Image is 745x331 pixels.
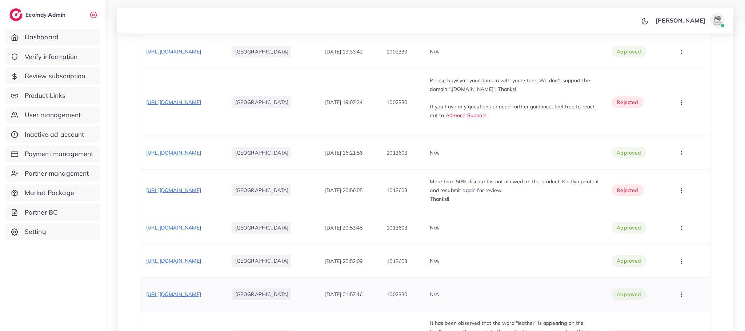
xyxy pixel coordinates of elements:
[25,188,74,198] span: Market Package
[5,87,100,104] a: Product Links
[232,184,292,196] li: [GEOGRAPHIC_DATA]
[25,149,93,159] span: Payment management
[430,195,600,203] p: Thanks!!
[146,149,201,156] span: [URL][DOMAIN_NAME]
[617,99,638,106] span: rejected
[386,148,407,157] p: 1013603
[146,258,201,264] span: [URL][DOMAIN_NAME]
[446,112,486,119] a: Adreach Support
[430,77,590,92] span: Please buy/sync your domain with your store. We don't support the domain ".[DOMAIN_NAME]". Thanks!
[430,291,438,298] span: N/A
[5,204,100,221] a: Partner BC
[617,187,638,194] span: rejected
[232,255,292,267] li: [GEOGRAPHIC_DATA]
[232,147,292,159] li: [GEOGRAPHIC_DATA]
[25,130,84,139] span: Inactive ad account
[25,208,58,217] span: Partner BC
[617,291,641,298] span: approved
[386,290,407,299] p: 1002330
[146,187,201,194] span: [URL][DOMAIN_NAME]
[232,96,292,108] li: [GEOGRAPHIC_DATA]
[325,223,363,232] p: [DATE] 20:53:45
[652,13,728,28] a: [PERSON_NAME]avatar
[5,107,100,123] a: User management
[5,145,100,162] a: Payment management
[146,99,201,105] span: [URL][DOMAIN_NAME]
[386,47,407,56] p: 1002330
[5,184,100,201] a: Market Package
[25,11,67,18] h2: Ecomdy Admin
[617,224,641,231] span: approved
[5,48,100,65] a: Verify information
[232,222,292,234] li: [GEOGRAPHIC_DATA]
[430,103,596,119] span: If you have any questions or need further guidance, feel free to reach out to
[617,257,641,264] span: approved
[25,52,78,61] span: Verify information
[5,126,100,143] a: Inactive ad account
[617,48,641,55] span: approved
[430,149,438,156] span: N/A
[5,29,100,45] a: Dashboard
[386,257,407,266] p: 1013603
[25,71,85,81] span: Review subscription
[25,110,81,120] span: User management
[430,177,600,195] p: More than 50% discount is not allowed on the product. Kindly update it and resubmit again for review
[25,32,59,42] span: Dashboard
[5,165,100,182] a: Partner management
[5,223,100,240] a: Setting
[232,46,292,57] li: [GEOGRAPHIC_DATA]
[25,227,46,236] span: Setting
[25,91,65,100] span: Product Links
[325,98,363,107] p: [DATE] 19:07:34
[25,169,89,178] span: Partner management
[5,68,100,84] a: Review subscription
[146,224,201,231] span: [URL][DOMAIN_NAME]
[325,257,363,266] p: [DATE] 20:52:09
[430,258,438,264] span: N/A
[9,8,67,21] a: logoEcomdy Admin
[430,48,438,55] span: N/A
[386,98,407,107] p: 1002330
[146,291,201,298] span: [URL][DOMAIN_NAME]
[325,290,363,299] p: [DATE] 01:57:16
[9,8,23,21] img: logo
[325,186,363,195] p: [DATE] 20:56:05
[325,47,363,56] p: [DATE] 19:33:42
[386,223,407,232] p: 1013603
[617,149,641,156] span: approved
[325,148,363,157] p: [DATE] 16:21:56
[710,13,725,28] img: avatar
[656,16,705,25] p: [PERSON_NAME]
[430,224,438,231] span: N/A
[386,186,407,195] p: 1013603
[146,48,201,55] span: [URL][DOMAIN_NAME]
[232,288,292,300] li: [GEOGRAPHIC_DATA]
